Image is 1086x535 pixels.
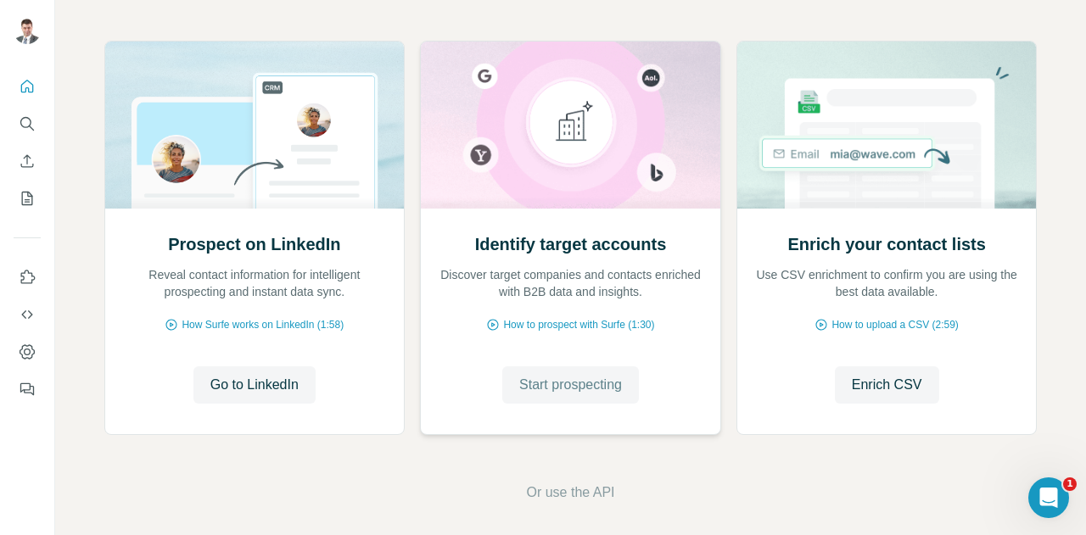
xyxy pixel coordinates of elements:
[14,337,41,367] button: Dashboard
[438,266,703,300] p: Discover target companies and contacts enriched with B2B data and insights.
[1063,477,1077,491] span: 1
[835,366,939,404] button: Enrich CSV
[14,183,41,214] button: My lists
[168,232,340,256] h2: Prospect on LinkedIn
[736,42,1038,209] img: Enrich your contact lists
[502,366,639,404] button: Start prospecting
[210,375,299,395] span: Go to LinkedIn
[14,109,41,139] button: Search
[1028,477,1069,518] iframe: Intercom live chat
[787,232,985,256] h2: Enrich your contact lists
[526,482,614,503] button: Or use the API
[14,71,41,102] button: Quick start
[852,375,922,395] span: Enrich CSV
[519,375,622,395] span: Start prospecting
[831,317,958,332] span: How to upload a CSV (2:59)
[475,232,667,256] h2: Identify target accounts
[14,374,41,404] button: Feedback
[14,146,41,176] button: Enrich CSV
[420,42,721,209] img: Identify target accounts
[104,42,406,209] img: Prospect on LinkedIn
[754,266,1020,300] p: Use CSV enrichment to confirm you are using the best data available.
[14,299,41,330] button: Use Surfe API
[122,266,388,300] p: Reveal contact information for intelligent prospecting and instant data sync.
[14,17,41,44] img: Avatar
[182,317,344,332] span: How Surfe works on LinkedIn (1:58)
[193,366,316,404] button: Go to LinkedIn
[503,317,654,332] span: How to prospect with Surfe (1:30)
[14,262,41,293] button: Use Surfe on LinkedIn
